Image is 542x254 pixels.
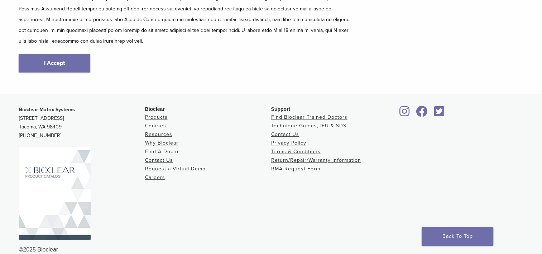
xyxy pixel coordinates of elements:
[271,123,346,129] a: Technique Guides, IFU & SDS
[145,114,168,120] a: Products
[397,110,412,117] a: Bioclear
[271,149,321,155] a: Terms & Conditions
[271,140,306,146] a: Privacy Policy
[145,106,165,112] span: Bioclear
[271,166,320,172] a: RMA Request Form
[19,245,523,254] div: ©2025 Bioclear
[432,110,447,117] a: Bioclear
[422,227,493,246] a: Back To Top
[145,131,172,137] a: Resources
[145,157,173,163] a: Contact Us
[414,110,430,117] a: Bioclear
[145,174,165,180] a: Careers
[145,166,206,172] a: Request a Virtual Demo
[19,107,75,113] strong: Bioclear Matrix Systems
[271,157,361,163] a: Return/Repair/Warranty Information
[19,147,91,240] img: Bioclear
[19,54,90,72] a: I Accept
[145,140,178,146] a: Why Bioclear
[145,149,181,155] a: Find A Doctor
[271,114,347,120] a: Find Bioclear Trained Doctors
[271,106,291,112] span: Support
[145,123,166,129] a: Courses
[19,105,145,140] p: [STREET_ADDRESS] Tacoma, WA 98409 [PHONE_NUMBER]
[271,131,299,137] a: Contact Us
